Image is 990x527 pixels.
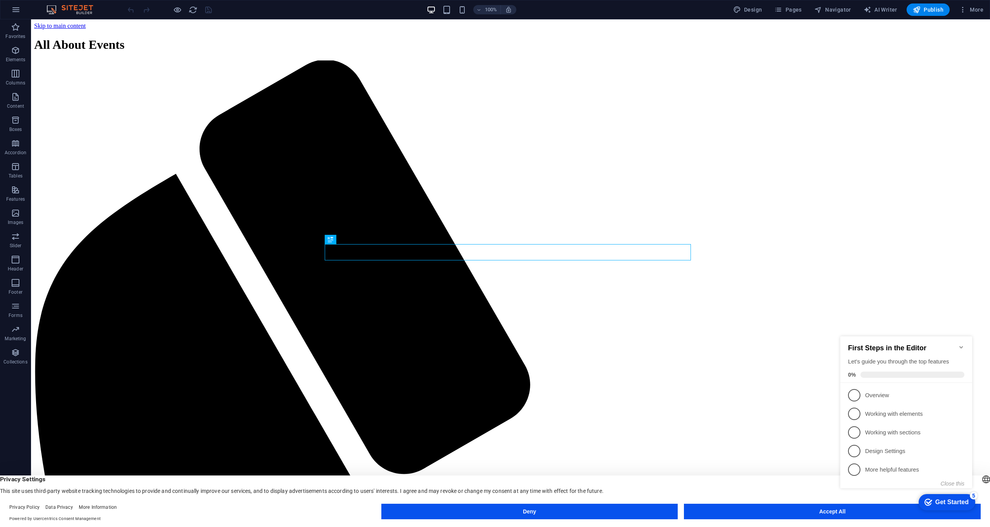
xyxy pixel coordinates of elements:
[28,103,121,112] p: Working with sections
[3,359,27,365] p: Collections
[959,6,983,14] span: More
[771,3,805,16] button: Pages
[9,126,22,133] p: Boxes
[9,312,22,319] p: Forms
[6,57,26,63] p: Elements
[121,19,127,25] div: Minimize checklist
[10,243,22,249] p: Slider
[864,6,897,14] span: AI Writer
[28,66,121,74] p: Overview
[6,196,25,202] p: Features
[7,103,24,109] p: Content
[733,6,762,14] span: Design
[104,155,127,162] button: Close this
[730,3,765,16] button: Design
[133,167,140,174] div: 5
[5,150,26,156] p: Accordion
[189,5,197,14] i: Reload page
[8,219,24,226] p: Images
[505,6,512,13] i: On resize automatically adjust zoom level to fit chosen device.
[913,6,943,14] span: Publish
[11,46,23,53] span: 0%
[28,122,121,130] p: Design Settings
[774,6,801,14] span: Pages
[28,85,121,93] p: Working with elements
[5,33,25,40] p: Favorites
[3,98,135,117] li: Working with sections
[3,135,135,154] li: More helpful features
[860,3,900,16] button: AI Writer
[956,3,987,16] button: More
[811,3,854,16] button: Navigator
[814,6,851,14] span: Navigator
[3,117,135,135] li: Design Settings
[473,5,501,14] button: 100%
[188,5,197,14] button: reload
[11,19,127,27] h2: First Steps in the Editor
[907,3,950,16] button: Publish
[173,5,182,14] button: Click here to leave preview mode and continue editing
[81,169,138,185] div: Get Started 5 items remaining, 0% complete
[3,61,135,79] li: Overview
[6,80,25,86] p: Columns
[3,79,135,98] li: Working with elements
[8,266,23,272] p: Header
[9,173,22,179] p: Tables
[9,289,22,295] p: Footer
[3,3,55,10] a: Skip to main content
[45,5,103,14] img: Editor Logo
[11,33,127,41] div: Let's guide you through the top features
[98,174,132,181] div: Get Started
[485,5,497,14] h6: 100%
[730,3,765,16] div: Design (Ctrl+Alt+Y)
[28,141,121,149] p: More helpful features
[5,336,26,342] p: Marketing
